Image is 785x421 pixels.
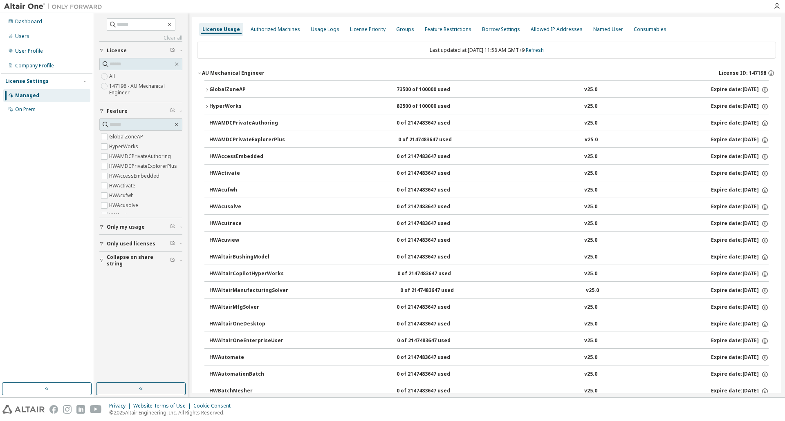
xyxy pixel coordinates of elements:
span: Clear filter [170,224,175,230]
div: HyperWorks [209,103,283,110]
div: Expire date: [DATE] [711,203,769,211]
div: 0 of 2147483647 used [397,237,470,244]
span: Clear filter [170,241,175,247]
button: HWAutomate0 of 2147483647 usedv25.0Expire date:[DATE] [209,349,769,367]
span: Clear filter [170,47,175,54]
div: Expire date: [DATE] [711,270,769,278]
button: Only used licenses [99,235,182,253]
div: Cookie Consent [193,403,235,409]
span: Clear filter [170,108,175,114]
button: HWAltairBushingModel0 of 2147483647 usedv25.0Expire date:[DATE] [209,248,769,266]
img: linkedin.svg [76,405,85,414]
button: HWAcufwh0 of 2147483647 usedv25.0Expire date:[DATE] [209,181,769,199]
label: HWActivate [109,181,137,191]
div: v25.0 [584,220,597,227]
div: 0 of 2147483647 used [398,136,472,144]
div: v25.0 [584,388,597,395]
div: Expire date: [DATE] [711,304,769,311]
button: HWAMDCPrivateExplorerPlus0 of 2147483647 usedv25.0Expire date:[DATE] [209,131,769,149]
div: 0 of 2147483647 used [397,321,470,328]
div: Expire date: [DATE] [711,371,769,378]
div: v25.0 [584,321,597,328]
div: Usage Logs [311,26,339,33]
div: v25.0 [584,270,597,278]
div: HWAutomate [209,354,283,361]
a: Clear all [99,35,182,41]
div: v25.0 [584,187,597,194]
div: HWAltairCopilotHyperWorks [209,270,284,278]
div: 82500 of 100000 used [397,103,470,110]
div: Expire date: [DATE] [711,170,769,177]
span: Only used licenses [107,241,155,247]
span: Feature [107,108,128,114]
img: Altair One [4,2,106,11]
div: License Priority [350,26,386,33]
button: HWAltairCopilotHyperWorks0 of 2147483647 usedv25.0Expire date:[DATE] [209,265,769,283]
span: License [107,47,127,54]
label: GlobalZoneAP [109,132,145,142]
button: Collapse on share string [99,252,182,270]
div: HWAltairOneEnterpriseUser [209,337,283,345]
div: HWAcutrace [209,220,283,227]
div: Expire date: [DATE] [711,136,769,144]
label: HWAccessEmbedded [109,171,161,181]
button: AU Mechanical EngineerLicense ID: 147198 [197,64,776,82]
button: HWAcusolve0 of 2147483647 usedv25.0Expire date:[DATE] [209,198,769,216]
div: HWBatchMesher [209,388,283,395]
div: HWAMDCPrivateAuthoring [209,120,283,127]
div: License Usage [202,26,240,33]
button: GlobalZoneAP73500 of 100000 usedv25.0Expire date:[DATE] [204,81,769,99]
div: v25.0 [584,354,597,361]
div: Expire date: [DATE] [711,354,769,361]
div: 0 of 2147483647 used [397,304,470,311]
button: HWAltairManufacturingSolver0 of 2147483647 usedv25.0Expire date:[DATE] [209,282,769,300]
img: instagram.svg [63,405,72,414]
div: 0 of 2147483647 used [400,287,474,294]
div: Expire date: [DATE] [711,388,769,395]
div: HWAcuview [209,237,283,244]
div: Expire date: [DATE] [711,254,769,261]
div: v25.0 [584,170,597,177]
div: Last updated at: [DATE] 11:58 AM GMT+9 [197,42,776,59]
button: HWAccessEmbedded0 of 2147483647 usedv25.0Expire date:[DATE] [209,148,769,166]
div: v25.0 [586,287,599,294]
div: Expire date: [DATE] [711,86,769,94]
div: Authorized Machines [251,26,300,33]
button: License [99,42,182,60]
label: HWAcusolve [109,200,140,210]
div: Named User [593,26,623,33]
div: License Settings [5,78,49,85]
div: 0 of 2147483647 used [397,120,470,127]
button: HWBatchMesher0 of 2147483647 usedv25.0Expire date:[DATE] [209,382,769,400]
div: Expire date: [DATE] [711,153,769,160]
span: License ID: 147198 [719,70,766,76]
div: On Prem [15,106,36,113]
label: HyperWorks [109,142,140,151]
div: v25.0 [584,86,597,94]
label: HWAcufwh [109,191,135,200]
a: Refresh [526,47,544,53]
div: AU Mechanical Engineer [202,70,265,76]
div: 0 of 2147483647 used [397,203,470,211]
div: Groups [396,26,414,33]
label: HWAMDCPrivateAuthoring [109,151,173,161]
div: v25.0 [584,337,597,345]
div: 0 of 2147483647 used [397,187,470,194]
div: HWAltairMfgSolver [209,304,283,311]
div: HWAccessEmbedded [209,153,283,160]
div: 0 of 2147483647 used [397,270,471,278]
button: HWAutomationBatch0 of 2147483647 usedv25.0Expire date:[DATE] [209,365,769,383]
div: 73500 of 100000 used [397,86,470,94]
div: v25.0 [584,203,597,211]
div: Dashboard [15,18,42,25]
div: HWAcusolve [209,203,283,211]
div: HWAltairOneDesktop [209,321,283,328]
div: Expire date: [DATE] [711,237,769,244]
button: HWAltairOneDesktop0 of 2147483647 usedv25.0Expire date:[DATE] [209,315,769,333]
div: HWActivate [209,170,283,177]
label: HWAcutrace [109,210,139,220]
div: v25.0 [584,237,597,244]
label: 147198 - AU Mechanical Engineer [109,81,182,98]
span: Collapse on share string [107,254,170,267]
div: Expire date: [DATE] [711,337,769,345]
